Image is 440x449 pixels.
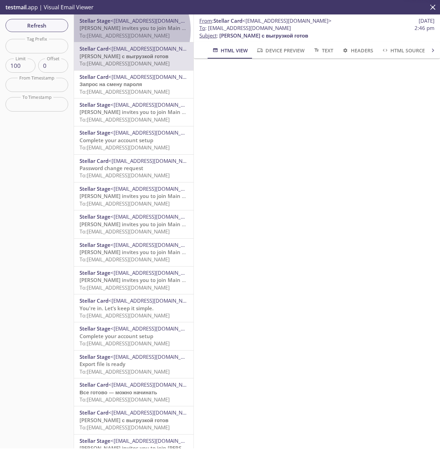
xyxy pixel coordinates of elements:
[80,192,206,199] span: [PERSON_NAME] invites you to join Main Company
[111,129,200,136] span: <[EMAIL_ADDRESS][DOMAIN_NAME]>
[80,129,111,136] span: Stellar Stage
[80,73,108,80] span: Stellar Card
[80,45,108,52] span: Stellar Card
[74,42,193,70] div: Stellar Card<[EMAIL_ADDRESS][DOMAIN_NAME]>[PERSON_NAME] с выгрузкой готовTo:[EMAIL_ADDRESS][DOMAI...
[80,305,154,312] span: You're in. Let’s keep it simple.
[74,239,193,266] div: Stellar Stage<[EMAIL_ADDRESS][DOMAIN_NAME]>[PERSON_NAME] invites you to join Main CompanyTo:[EMAI...
[80,353,111,360] span: Stellar Stage
[80,228,170,235] span: To: [EMAIL_ADDRESS][DOMAIN_NAME]
[74,378,193,406] div: Stellar Card<[EMAIL_ADDRESS][DOMAIN_NAME]>Все готово — можно начинатьTo:[EMAIL_ADDRESS][DOMAIN_NAME]
[11,21,63,30] span: Refresh
[80,325,111,332] span: Stellar Stage
[80,333,153,340] span: Complete your account setup
[80,60,170,67] span: To: [EMAIL_ADDRESS][DOMAIN_NAME]
[111,437,200,444] span: <[EMAIL_ADDRESS][DOMAIN_NAME]>
[199,24,434,39] p: :
[419,17,434,24] span: [DATE]
[80,437,111,444] span: Stellar Stage
[74,210,193,238] div: Stellar Stage<[EMAIL_ADDRESS][DOMAIN_NAME]>[PERSON_NAME] invites you to join Main CompanyTo:[EMAI...
[74,294,193,322] div: Stellar Card<[EMAIL_ADDRESS][DOMAIN_NAME]>You're in. Let’s keep it simple.To:[EMAIL_ADDRESS][DOMA...
[80,297,108,304] span: Stellar Card
[80,409,108,416] span: Stellar Card
[80,32,170,39] span: To: [EMAIL_ADDRESS][DOMAIN_NAME]
[80,116,170,123] span: To: [EMAIL_ADDRESS][DOMAIN_NAME]
[80,108,206,115] span: [PERSON_NAME] invites you to join Main Company
[80,200,170,207] span: To: [EMAIL_ADDRESS][DOMAIN_NAME]
[74,406,193,434] div: Stellar Card<[EMAIL_ADDRESS][DOMAIN_NAME]>[PERSON_NAME] с выгрузкой готовTo:[EMAIL_ADDRESS][DOMAI...
[108,157,198,164] span: <[EMAIL_ADDRESS][DOMAIN_NAME]>
[74,98,193,126] div: Stellar Stage<[EMAIL_ADDRESS][DOMAIN_NAME]>[PERSON_NAME] invites you to join Main CompanyTo:[EMAI...
[111,241,200,248] span: <[EMAIL_ADDRESS][DOMAIN_NAME]>
[111,17,200,24] span: <[EMAIL_ADDRESS][DOMAIN_NAME]>
[80,361,125,367] span: Export file is ready
[74,267,193,294] div: Stellar Stage<[EMAIL_ADDRESS][DOMAIN_NAME]>[PERSON_NAME] invites you to join Main CompanyTo:[EMAI...
[213,17,242,24] span: Stellar Card
[74,126,193,154] div: Stellar Stage<[EMAIL_ADDRESS][DOMAIN_NAME]>Complete your account setupTo:[EMAIL_ADDRESS][DOMAIN_N...
[199,17,212,24] span: From
[80,389,157,396] span: Все готово — можно начинать
[108,381,198,388] span: <[EMAIL_ADDRESS][DOMAIN_NAME]>
[111,353,200,360] span: <[EMAIL_ADDRESS][DOMAIN_NAME]>
[80,17,111,24] span: Stellar Stage
[80,276,206,283] span: [PERSON_NAME] invites you to join Main Company
[80,24,206,31] span: [PERSON_NAME] invites you to join Main Company
[80,312,170,319] span: To: [EMAIL_ADDRESS][DOMAIN_NAME]
[381,46,425,55] span: HTML Source
[6,3,27,11] span: testmail
[80,213,111,220] span: Stellar Stage
[80,101,111,108] span: Stellar Stage
[108,297,198,304] span: <[EMAIL_ADDRESS][DOMAIN_NAME]>
[199,24,291,32] span: : [EMAIL_ADDRESS][DOMAIN_NAME]
[80,256,170,263] span: To: [EMAIL_ADDRESS][DOMAIN_NAME]
[111,213,200,220] span: <[EMAIL_ADDRESS][DOMAIN_NAME]>
[74,182,193,210] div: Stellar Stage<[EMAIL_ADDRESS][DOMAIN_NAME]>[PERSON_NAME] invites you to join Main CompanyTo:[EMAI...
[80,269,111,276] span: Stellar Stage
[80,241,111,248] span: Stellar Stage
[199,32,217,39] span: Subject
[199,24,205,31] span: To
[80,368,170,375] span: To: [EMAIL_ADDRESS][DOMAIN_NAME]
[108,409,198,416] span: <[EMAIL_ADDRESS][DOMAIN_NAME]>
[80,249,206,255] span: [PERSON_NAME] invites you to join Main Company
[111,269,200,276] span: <[EMAIL_ADDRESS][DOMAIN_NAME]>
[80,165,143,171] span: Password change request
[80,396,170,403] span: To: [EMAIL_ADDRESS][DOMAIN_NAME]
[74,351,193,378] div: Stellar Stage<[EMAIL_ADDRESS][DOMAIN_NAME]>Export file is readyTo:[EMAIL_ADDRESS][DOMAIN_NAME]
[342,46,373,55] span: Headers
[108,45,198,52] span: <[EMAIL_ADDRESS][DOMAIN_NAME]>
[80,284,170,291] span: To: [EMAIL_ADDRESS][DOMAIN_NAME]
[219,32,308,39] span: [PERSON_NAME] с выгрузкой готов
[80,137,153,144] span: Complete your account setup
[111,101,200,108] span: <[EMAIL_ADDRESS][DOMAIN_NAME]>
[415,24,434,32] span: 2:46 pm
[212,46,248,55] span: HTML View
[74,14,193,42] div: Stellar Stage<[EMAIL_ADDRESS][DOMAIN_NAME]>[PERSON_NAME] invites you to join Main CompanyTo:[EMAI...
[80,424,170,431] span: To: [EMAIL_ADDRESS][DOMAIN_NAME]
[80,381,108,388] span: Stellar Card
[80,417,168,424] span: [PERSON_NAME] с выгрузкой готов
[74,71,193,98] div: Stellar Card<[EMAIL_ADDRESS][DOMAIN_NAME]>Запрос на смену пароляTo:[EMAIL_ADDRESS][DOMAIN_NAME]
[80,144,170,151] span: To: [EMAIL_ADDRESS][DOMAIN_NAME]
[313,46,333,55] span: Text
[80,53,168,60] span: [PERSON_NAME] с выгрузкой готов
[80,185,111,192] span: Stellar Stage
[80,172,170,179] span: To: [EMAIL_ADDRESS][DOMAIN_NAME]
[242,17,332,24] span: <[EMAIL_ADDRESS][DOMAIN_NAME]>
[6,19,68,32] button: Refresh
[74,322,193,350] div: Stellar Stage<[EMAIL_ADDRESS][DOMAIN_NAME]>Complete your account setupTo:[EMAIL_ADDRESS][DOMAIN_N...
[199,17,332,24] span: :
[80,157,108,164] span: Stellar Card
[111,325,200,332] span: <[EMAIL_ADDRESS][DOMAIN_NAME]>
[80,88,170,95] span: To: [EMAIL_ADDRESS][DOMAIN_NAME]
[80,340,170,347] span: To: [EMAIL_ADDRESS][DOMAIN_NAME]
[80,221,206,228] span: [PERSON_NAME] invites you to join Main Company
[111,185,200,192] span: <[EMAIL_ADDRESS][DOMAIN_NAME]>
[80,81,142,87] span: Запрос на смену пароля
[108,73,198,80] span: <[EMAIL_ADDRESS][DOMAIN_NAME]>
[256,46,304,55] span: Device Preview
[74,155,193,182] div: Stellar Card<[EMAIL_ADDRESS][DOMAIN_NAME]>Password change requestTo:[EMAIL_ADDRESS][DOMAIN_NAME]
